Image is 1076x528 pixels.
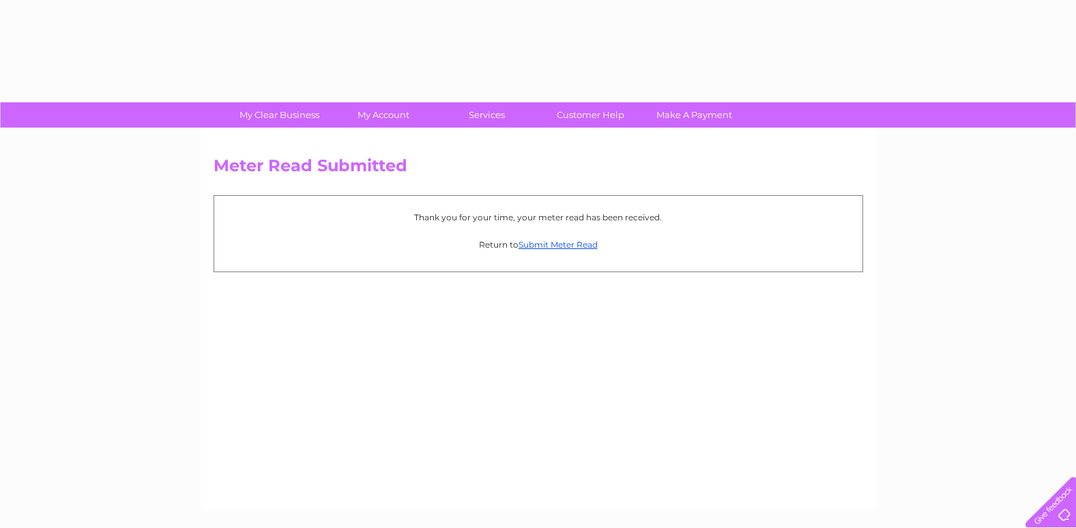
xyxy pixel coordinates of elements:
p: Return to [221,238,856,251]
a: My Account [327,102,439,128]
a: Submit Meter Read [519,239,598,250]
h2: Meter Read Submitted [214,156,863,182]
a: Make A Payment [638,102,751,128]
a: Customer Help [534,102,647,128]
a: My Clear Business [223,102,336,128]
p: Thank you for your time, your meter read has been received. [221,211,856,224]
a: Services [431,102,543,128]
